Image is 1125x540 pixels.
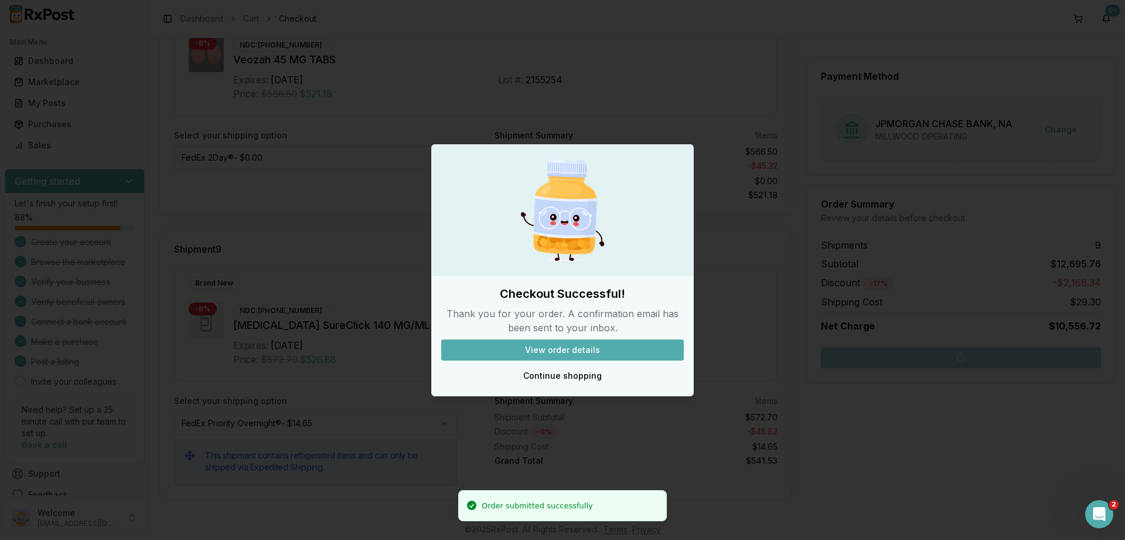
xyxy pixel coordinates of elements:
img: Happy Pill Bottle [506,154,619,267]
p: Thank you for your order. A confirmation email has been sent to your inbox. [441,307,684,335]
button: Continue shopping [441,365,684,386]
iframe: Intercom live chat [1085,500,1113,528]
span: 2 [1109,500,1119,510]
h2: Checkout Successful! [441,286,684,302]
button: View order details [441,339,684,361]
